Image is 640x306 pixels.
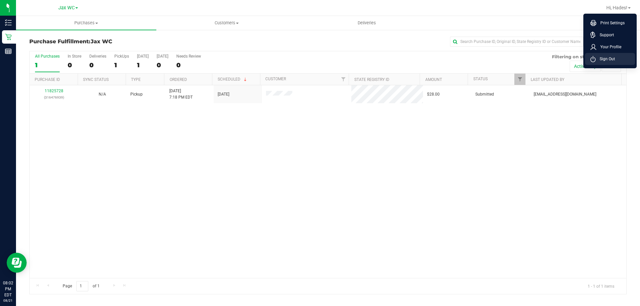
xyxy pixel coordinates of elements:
span: Page of 1 [57,281,105,291]
span: Pickup [130,91,143,98]
inline-svg: Inventory [5,19,12,26]
div: 1 [35,61,60,69]
input: Search Purchase ID, Original ID, State Registry ID or Customer Name... [450,37,583,47]
a: Purchase ID [35,77,60,82]
span: [DATE] [218,91,229,98]
div: 0 [176,61,201,69]
span: Sign Out [596,56,615,62]
span: Support [596,32,614,38]
button: Active only [570,61,601,72]
iframe: Resource center [7,253,27,273]
span: Jax WC [91,38,112,45]
span: Filtering on status: [552,54,595,59]
span: Your Profile [596,44,621,50]
a: Scheduled [218,77,248,82]
div: 0 [89,61,106,69]
div: All Purchases [35,54,60,59]
inline-svg: Retail [5,34,12,40]
span: Deliveries [349,20,385,26]
span: Not Applicable [99,92,106,97]
inline-svg: Reports [5,48,12,55]
span: 1 - 1 of 1 items [582,281,620,291]
div: Needs Review [176,54,201,59]
a: Filter [514,74,525,85]
span: [DATE] 7:18 PM EDT [169,88,193,101]
span: Submitted [475,91,494,98]
h3: Purchase Fulfillment: [29,39,228,45]
li: Sign Out [585,53,635,65]
div: In Store [68,54,81,59]
div: Deliveries [89,54,106,59]
a: Ordered [170,77,187,82]
p: 08:02 PM EDT [3,280,13,298]
a: Purchases [16,16,156,30]
a: State Registry ID [354,77,389,82]
p: 08/21 [3,298,13,303]
div: [DATE] [137,54,149,59]
div: 0 [157,61,168,69]
a: Last Updated By [531,77,564,82]
span: Print Settings [596,20,625,26]
button: N/A [99,91,106,98]
div: PickUps [114,54,129,59]
div: 0 [68,61,81,69]
div: [DATE] [157,54,168,59]
span: [EMAIL_ADDRESS][DOMAIN_NAME] [534,91,596,98]
a: Customer [265,77,286,81]
input: 1 [76,281,88,291]
a: Filter [338,74,349,85]
span: Customers [157,20,296,26]
a: Deliveries [297,16,437,30]
span: $28.00 [427,91,440,98]
a: Customers [156,16,297,30]
span: Jax WC [58,5,75,11]
a: Support [590,32,632,38]
a: Sync Status [83,77,109,82]
p: (316476939) [34,94,74,101]
a: 11825728 [45,89,63,93]
span: Purchases [16,20,156,26]
div: 1 [137,61,149,69]
span: Hi, Hades! [606,5,627,10]
div: 1 [114,61,129,69]
a: Amount [425,77,442,82]
a: Status [473,77,488,81]
a: Type [131,77,141,82]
